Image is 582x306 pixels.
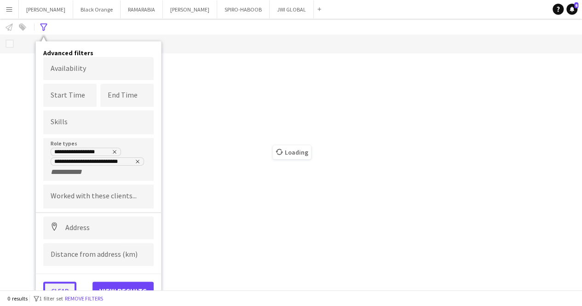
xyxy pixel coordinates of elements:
input: + Role type [51,168,90,176]
delete-icon: Remove tag [133,159,140,166]
button: SPIRO-HABOOB [217,0,270,18]
button: [PERSON_NAME] [19,0,73,18]
input: Type to search clients... [51,192,146,201]
div: Production Manager [54,149,117,156]
span: Loading [273,145,311,159]
button: JWI GLOBAL [270,0,314,18]
input: Type to search skills... [51,118,146,127]
button: [PERSON_NAME] [163,0,217,18]
button: Black Orange [73,0,121,18]
app-action-btn: Advanced filters [38,22,49,33]
h4: Advanced filters [43,49,154,57]
button: RAMARABIA [121,0,163,18]
div: Technical Production Manager [54,159,140,166]
span: 6 [574,2,578,8]
delete-icon: Remove tag [110,149,117,156]
a: 6 [566,4,577,15]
